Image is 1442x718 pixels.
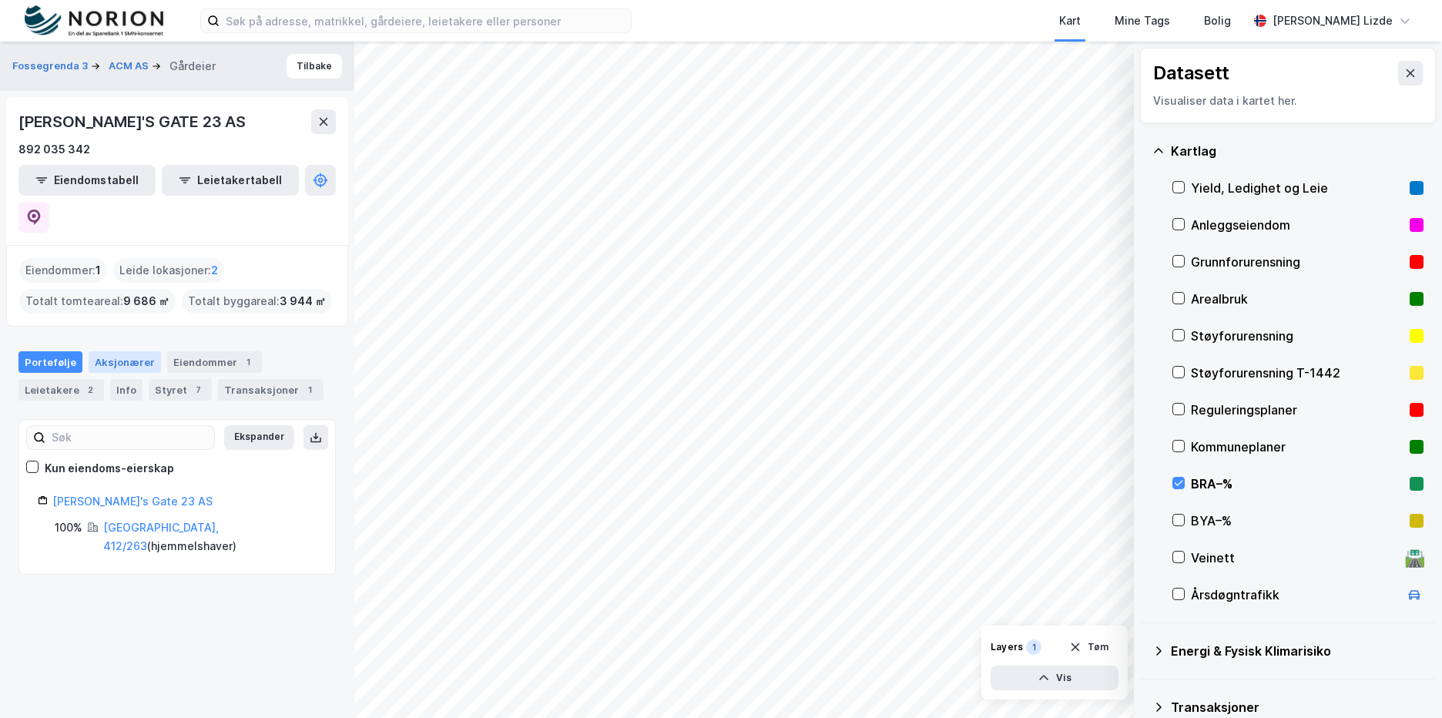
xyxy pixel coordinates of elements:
span: 9 686 ㎡ [123,292,169,310]
div: Eiendommer [167,351,262,373]
div: Aksjonærer [89,351,161,373]
div: Mine Tags [1115,12,1170,30]
button: Tilbake [287,54,342,79]
div: Arealbruk [1191,290,1403,308]
div: Transaksjoner [218,379,324,401]
span: 2 [211,261,218,280]
iframe: Chat Widget [1365,644,1442,718]
div: [PERSON_NAME] Lizde [1273,12,1393,30]
div: Energi & Fysisk Klimarisiko [1171,642,1424,660]
div: Info [110,379,143,401]
div: Visualiser data i kartet her. [1153,92,1423,110]
div: Kun eiendoms-eierskap [45,459,174,478]
div: Totalt tomteareal : [19,289,176,314]
button: Vis [991,666,1118,690]
button: Tøm [1059,635,1118,659]
div: Gårdeier [169,57,216,75]
div: Yield, Ledighet og Leie [1191,179,1403,197]
div: Kommuneplaner [1191,438,1403,456]
div: Grunnforurensning [1191,253,1403,271]
a: [GEOGRAPHIC_DATA], 412/263 [103,521,219,552]
div: Kartlag [1171,142,1424,160]
div: 7 [190,382,206,398]
div: ( hjemmelshaver ) [103,518,317,555]
div: Anleggseiendom [1191,216,1403,234]
div: Totalt byggareal : [182,289,332,314]
div: 1 [240,354,256,370]
div: Transaksjoner [1171,698,1424,716]
div: BYA–% [1191,512,1403,530]
div: Veinett [1191,549,1399,567]
div: Portefølje [18,351,82,373]
div: Leietakere [18,379,104,401]
div: Kontrollprogram for chat [1365,644,1442,718]
span: 3 944 ㎡ [280,292,326,310]
button: Fossegrenda 3 [12,59,91,74]
div: Støyforurensning T-1442 [1191,364,1403,382]
div: 1 [1026,639,1041,655]
div: [PERSON_NAME]'S GATE 23 AS [18,109,249,134]
div: Styret [149,379,212,401]
div: Leide lokasjoner : [113,258,224,283]
input: Søk [45,426,214,449]
div: BRA–% [1191,475,1403,493]
input: Søk på adresse, matrikkel, gårdeiere, leietakere eller personer [220,9,631,32]
div: Årsdøgntrafikk [1191,585,1399,604]
div: 🛣️ [1404,548,1425,568]
button: Ekspander [224,425,294,450]
a: [PERSON_NAME]'s Gate 23 AS [52,495,213,508]
div: 892 035 342 [18,140,90,159]
div: Datasett [1153,61,1229,86]
span: 1 [96,261,101,280]
div: Reguleringsplaner [1191,401,1403,419]
div: Kart [1059,12,1081,30]
div: 1 [302,382,317,398]
div: 2 [82,382,98,398]
div: Støyforurensning [1191,327,1403,345]
div: Eiendommer : [19,258,107,283]
button: Leietakertabell [162,165,299,196]
img: norion-logo.80e7a08dc31c2e691866.png [25,5,163,37]
div: 100% [55,518,82,537]
button: Eiendomstabell [18,165,156,196]
div: Layers [991,641,1023,653]
div: Bolig [1204,12,1231,30]
button: ACM AS [109,59,152,74]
